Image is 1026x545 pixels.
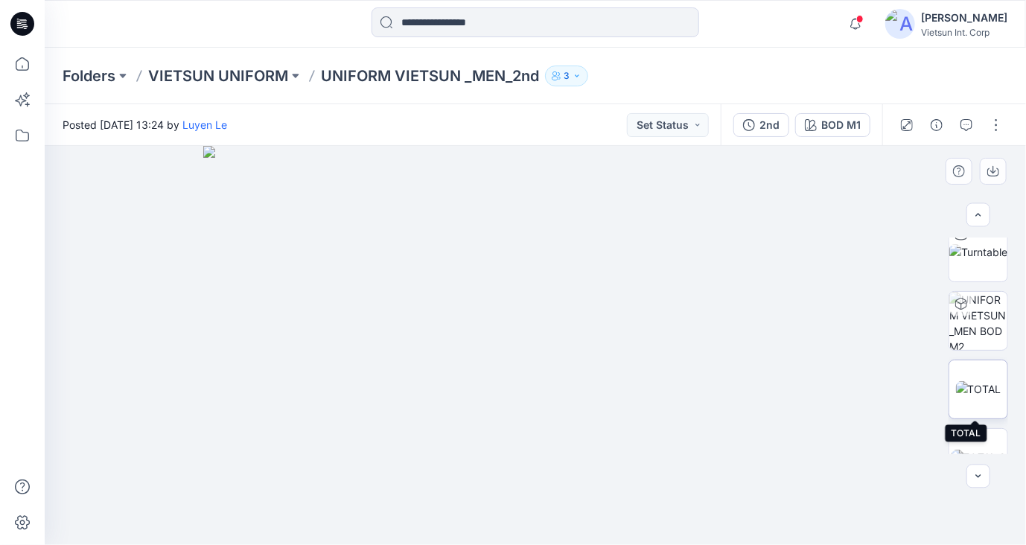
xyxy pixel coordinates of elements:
a: Luyen Le [182,118,227,131]
div: 2nd [759,117,780,133]
img: TOTAL [956,381,1001,397]
p: UNIFORM VIETSUN _MEN_2nd [321,66,539,86]
div: Vietsun Int. Corp [921,27,1007,38]
img: eyJhbGciOiJIUzI1NiIsImtpZCI6IjAiLCJzbHQiOiJzZXMiLCJ0eXAiOiJKV1QifQ.eyJkYXRhIjp7InR5cGUiOiJzdG9yYW... [203,146,868,545]
button: 3 [545,66,588,86]
img: UNIFORM VIETSUN _MEN BOD M2 [949,292,1007,350]
div: BOD M1 [821,117,861,133]
img: Turntable [949,244,1007,260]
img: TOTAL 2 [952,450,1006,465]
img: avatar [885,9,915,39]
a: VIETSUN UNIFORM [148,66,288,86]
div: [PERSON_NAME] [921,9,1007,27]
p: 3 [564,68,570,84]
button: Details [925,113,949,137]
button: BOD M1 [795,113,870,137]
span: Posted [DATE] 13:24 by [63,117,227,133]
a: Folders [63,66,115,86]
button: 2nd [733,113,789,137]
